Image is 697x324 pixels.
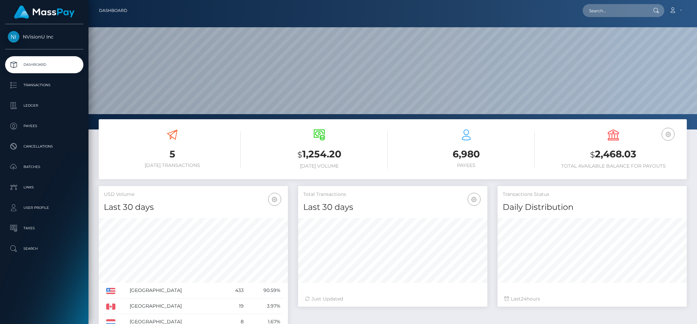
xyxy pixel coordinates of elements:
p: User Profile [8,203,81,213]
td: [GEOGRAPHIC_DATA] [127,298,223,314]
a: Dashboard [5,56,83,73]
p: Batches [8,162,81,172]
img: MassPay Logo [14,5,75,19]
h3: 6,980 [398,148,535,161]
a: Search [5,240,83,257]
p: Cancellations [8,141,81,152]
img: US.png [106,288,115,294]
h4: Daily Distribution [503,201,682,213]
div: Just Updated [305,295,481,303]
small: $ [590,150,595,159]
td: 433 [224,283,246,298]
td: 3.97% [246,298,283,314]
p: Search [8,244,81,254]
a: Ledger [5,97,83,114]
p: Links [8,182,81,192]
span: NVisionU Inc [5,34,83,40]
img: NVisionU Inc [8,31,19,43]
p: Payees [8,121,81,131]
a: User Profile [5,199,83,216]
h6: [DATE] Volume [251,163,388,169]
h6: Total Available Balance for Payouts [545,163,682,169]
a: Taxes [5,220,83,237]
h3: 1,254.20 [251,148,388,161]
a: Links [5,179,83,196]
a: Transactions [5,77,83,94]
h4: Last 30 days [303,201,482,213]
div: Last hours [504,295,680,303]
td: 90.59% [246,283,283,298]
p: Dashboard [8,60,81,70]
h6: Payees [398,163,535,168]
h3: 2,468.03 [545,148,682,161]
p: Ledger [8,101,81,111]
h4: Last 30 days [104,201,283,213]
h5: Transactions Status [503,191,682,198]
a: Payees [5,118,83,135]
td: 19 [224,298,246,314]
img: CA.png [106,304,115,310]
a: Batches [5,158,83,175]
small: $ [297,150,302,159]
input: Search... [583,4,647,17]
h3: 5 [104,148,241,161]
span: 24 [521,296,526,302]
h6: [DATE] Transactions [104,163,241,168]
a: Dashboard [99,3,127,18]
p: Taxes [8,223,81,233]
h5: USD Volume [104,191,283,198]
p: Transactions [8,80,81,90]
td: [GEOGRAPHIC_DATA] [127,283,223,298]
a: Cancellations [5,138,83,155]
h5: Total Transactions [303,191,482,198]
